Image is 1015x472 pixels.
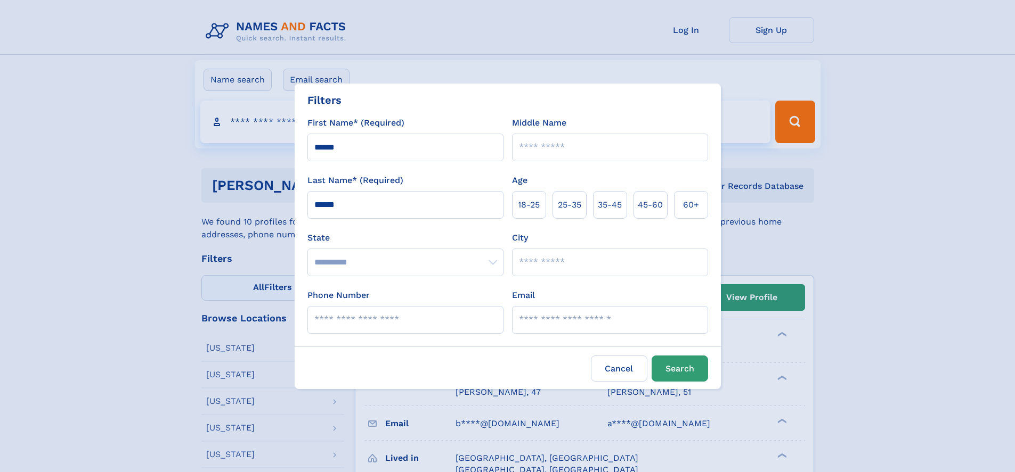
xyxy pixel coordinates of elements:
[307,117,404,129] label: First Name* (Required)
[638,198,663,211] span: 45‑60
[512,117,566,129] label: Middle Name
[307,174,403,187] label: Last Name* (Required)
[512,174,527,187] label: Age
[591,355,647,382] label: Cancel
[307,289,370,302] label: Phone Number
[683,198,699,211] span: 60+
[307,231,504,244] label: State
[518,198,540,211] span: 18‑25
[512,231,528,244] label: City
[307,92,342,108] div: Filters
[512,289,535,302] label: Email
[598,198,622,211] span: 35‑45
[558,198,581,211] span: 25‑35
[652,355,708,382] button: Search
